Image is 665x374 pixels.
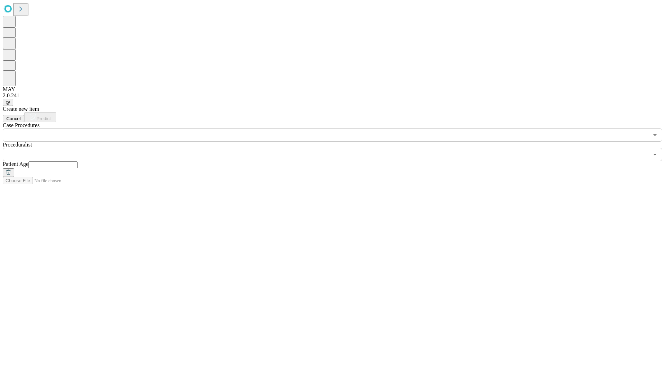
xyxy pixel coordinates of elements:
[3,92,662,99] div: 2.0.241
[650,150,660,159] button: Open
[24,112,56,122] button: Predict
[3,115,24,122] button: Cancel
[3,122,39,128] span: Scheduled Procedure
[36,116,51,121] span: Predict
[3,161,28,167] span: Patient Age
[6,100,10,105] span: @
[3,142,32,148] span: Proceduralist
[650,130,660,140] button: Open
[3,99,13,106] button: @
[3,106,39,112] span: Create new item
[3,86,662,92] div: MAY
[6,116,21,121] span: Cancel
